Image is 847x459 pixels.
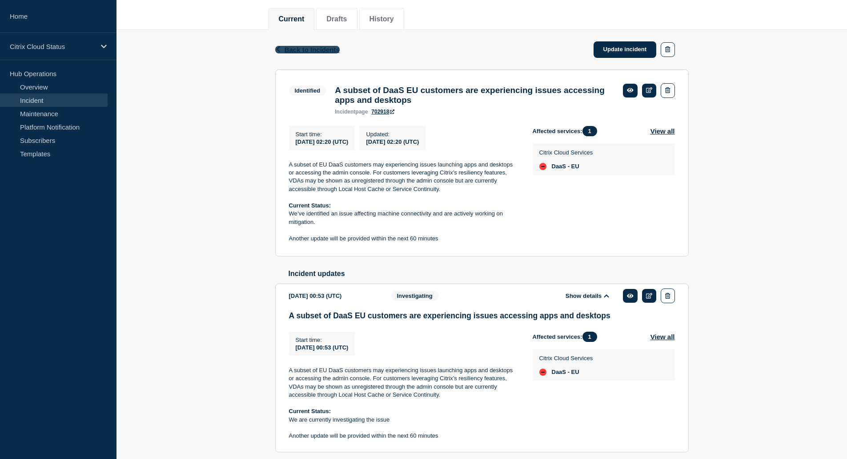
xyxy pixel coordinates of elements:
button: Show details [563,292,612,300]
span: Back to Incidents [285,46,340,53]
a: Update incident [594,41,657,58]
span: [DATE] 02:20 (UTC) [296,138,349,145]
p: Start time : [296,131,349,138]
span: Investigating [391,291,438,301]
button: Back to Incidents [275,46,340,53]
p: We are currently investigating the issue [289,416,518,424]
button: Drafts [326,15,347,23]
p: Another update will be provided within the next 60 minutes [289,432,518,440]
span: 1 [582,126,597,136]
h3: A subset of DaaS EU customers are experiencing issues accessing apps and desktops [335,85,614,105]
strong: Current Status: [289,202,331,209]
p: We’ve identified an issue affecting machine connectivity and are actively working on mitigation. [289,210,518,226]
strong: Current Status: [289,408,331,414]
h3: A subset of DaaS EU customers are experiencing issues accessing apps and desktops [289,311,675,321]
span: Affected services: [533,126,602,136]
span: [DATE] 00:53 (UTC) [296,344,349,351]
p: page [335,109,368,115]
button: History [369,15,394,23]
div: down [539,369,546,376]
p: Citrix Cloud Services [539,355,593,362]
p: A subset of EU DaaS customers may experiencing issues launching apps and desktops or accessing th... [289,161,518,194]
span: Affected services: [533,332,602,342]
p: Start time : [296,337,349,343]
button: View all [650,332,675,342]
a: 702918 [371,109,394,115]
span: DaaS - EU [552,163,579,170]
div: down [539,163,546,170]
div: [DATE] 02:20 (UTC) [366,138,419,145]
p: Citrix Cloud Services [539,149,593,156]
span: incident [335,109,355,115]
p: A subset of EU DaaS customers may experiencing issues launching apps and desktops or accessing th... [289,366,518,399]
span: 1 [582,332,597,342]
h2: Incident updates [289,270,689,278]
button: View all [650,126,675,136]
div: [DATE] 00:53 (UTC) [289,288,378,303]
button: Current [279,15,305,23]
p: Updated : [366,131,419,138]
span: Identified [289,85,326,96]
p: Citrix Cloud Status [10,43,95,50]
p: Another update will be provided within the next 60 minutes [289,235,518,243]
span: DaaS - EU [552,369,579,376]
